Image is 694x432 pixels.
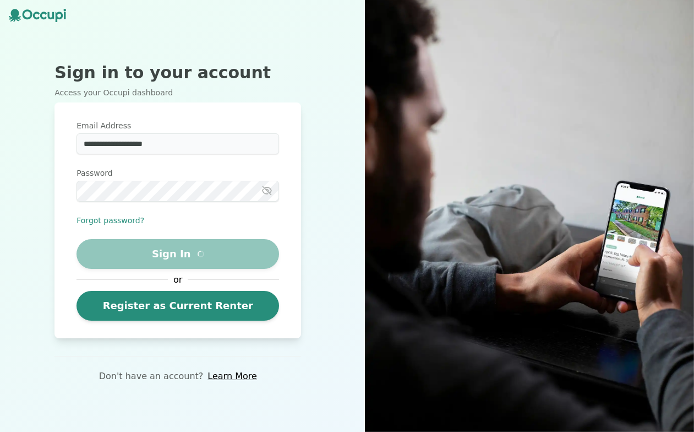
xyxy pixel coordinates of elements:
[99,370,204,383] p: Don't have an account?
[76,215,144,226] button: Forgot password?
[76,291,279,321] a: Register as Current Renter
[168,273,188,287] span: or
[76,120,279,131] label: Email Address
[54,63,301,83] h2: Sign in to your account
[76,168,279,179] label: Password
[207,370,256,383] a: Learn More
[54,87,301,98] p: Access your Occupi dashboard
